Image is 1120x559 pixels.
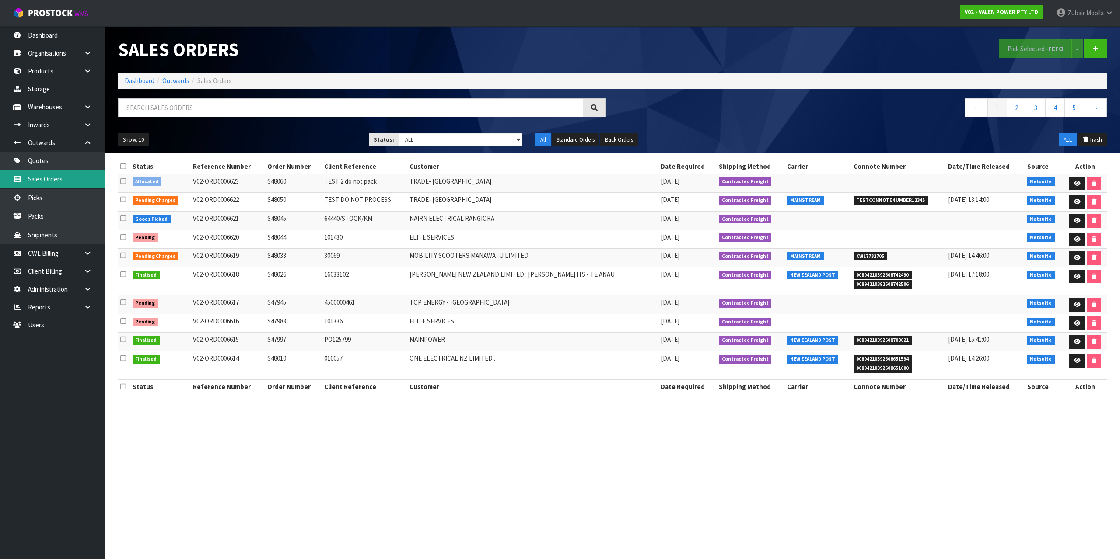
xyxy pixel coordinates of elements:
span: Netsuite [1027,318,1055,326]
td: V02-ORD0006617 [191,295,265,314]
th: Connote Number [851,379,946,393]
th: Source [1025,160,1064,174]
th: Carrier [785,160,851,174]
span: [DATE] [661,270,679,278]
td: 101430 [322,230,407,249]
td: V02-ORD0006616 [191,314,265,333]
span: Netsuite [1027,355,1055,364]
td: V02-ORD0006623 [191,174,265,193]
td: ONE ELECTRICAL NZ LIMITED . [407,351,658,379]
span: Contracted Freight [719,233,772,242]
a: 3 [1026,98,1046,117]
span: Contracted Freight [719,299,772,308]
button: Show: 10 [118,133,149,147]
span: [DATE] 14:46:00 [948,251,989,260]
strong: FEFO [1048,45,1064,53]
td: S48010 [265,351,322,379]
th: Customer [407,160,658,174]
span: Finalised [133,336,160,345]
span: Moolla [1086,9,1104,17]
td: TOP ENERGY - [GEOGRAPHIC_DATA] [407,295,658,314]
td: S48044 [265,230,322,249]
small: WMS [74,10,88,18]
span: CWL7732705 [854,252,888,261]
th: Reference Number [191,160,265,174]
a: 1 [987,98,1007,117]
th: Carrier [785,379,851,393]
button: Back Orders [600,133,638,147]
td: S48033 [265,249,322,267]
span: Contracted Freight [719,196,772,205]
span: Pending Charges [133,252,179,261]
span: Netsuite [1027,336,1055,345]
td: V02-ORD0006619 [191,249,265,267]
th: Date/Time Released [946,379,1025,393]
th: Action [1064,160,1107,174]
span: [DATE] [661,354,679,362]
button: Pick Selected -FEFO [999,39,1072,58]
span: [DATE] [661,195,679,204]
span: Netsuite [1027,299,1055,308]
span: [DATE] [661,317,679,325]
span: [DATE] 17:18:00 [948,270,989,278]
span: [DATE] [661,298,679,306]
strong: V02 - VALEN POWER PTY LTD [965,8,1038,16]
span: NEW ZEALAND POST [787,355,838,364]
th: Status [130,379,191,393]
span: Pending [133,299,158,308]
th: Reference Number [191,379,265,393]
span: Netsuite [1027,252,1055,261]
a: 2 [1007,98,1026,117]
span: ProStock [28,7,73,19]
img: cube-alt.png [13,7,24,18]
a: → [1084,98,1107,117]
span: Pending [133,318,158,326]
td: TRADE- [GEOGRAPHIC_DATA] [407,174,658,193]
span: [DATE] [661,214,679,222]
td: S47983 [265,314,322,333]
td: V02-ORD0006615 [191,333,265,351]
span: [DATE] [661,251,679,260]
td: 101336 [322,314,407,333]
span: [DATE] 13:14:00 [948,195,989,204]
td: ELITE SERVICES [407,314,658,333]
span: [DATE] 14:26:00 [948,354,989,362]
span: Contracted Freight [719,355,772,364]
span: NEW ZEALAND POST [787,336,838,345]
span: Contracted Freight [719,336,772,345]
span: Contracted Freight [719,215,772,224]
td: S47945 [265,295,322,314]
th: Connote Number [851,160,946,174]
span: Finalised [133,355,160,364]
span: Netsuite [1027,215,1055,224]
th: Action [1064,379,1107,393]
span: Netsuite [1027,271,1055,280]
span: TESTCONNOTENUMBER12345 [854,196,928,205]
button: Standard Orders [552,133,599,147]
td: S48060 [265,174,322,193]
a: V02 - VALEN POWER PTY LTD [960,5,1043,19]
span: Goods Picked [133,215,171,224]
td: NAIRN ELECTRICAL RANGIORA [407,212,658,230]
td: TRADE- [GEOGRAPHIC_DATA] [407,193,658,212]
span: Pending [133,233,158,242]
td: ELITE SERVICES [407,230,658,249]
td: V02-ORD0006618 [191,267,265,295]
td: V02-ORD0006614 [191,351,265,379]
span: Contracted Freight [719,271,772,280]
th: Shipping Method [717,160,785,174]
td: 30069 [322,249,407,267]
span: Pending Charges [133,196,179,205]
th: Date Required [658,160,717,174]
th: Date/Time Released [946,160,1025,174]
button: ALL [1059,133,1077,147]
td: PO125799 [322,333,407,351]
span: [DATE] [661,335,679,344]
span: 00894210392608742506 [854,280,912,289]
td: V02-ORD0006622 [191,193,265,212]
span: Netsuite [1027,233,1055,242]
a: 4 [1045,98,1065,117]
span: MAINSTREAM [787,252,824,261]
td: TEST DO NOT PROCESS [322,193,407,212]
td: V02-ORD0006621 [191,212,265,230]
